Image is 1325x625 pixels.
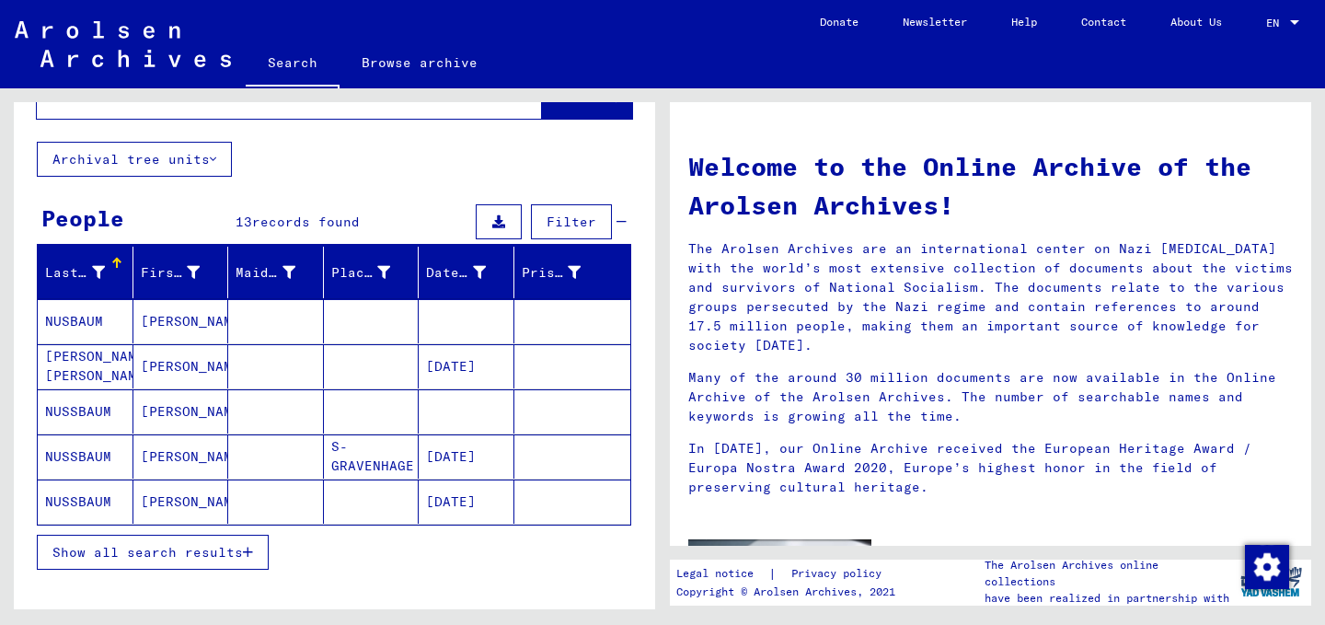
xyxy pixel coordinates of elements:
div: First Name [141,263,201,283]
mat-cell: NUSBAUM [38,299,133,343]
mat-header-cell: First Name [133,247,229,298]
p: Many of the around 30 million documents are now available in the Online Archive of the Arolsen Ar... [688,368,1293,426]
img: yv_logo.png [1237,559,1306,605]
span: 13 [236,214,252,230]
mat-cell: [PERSON_NAME] [133,344,229,388]
mat-header-cell: Place of Birth [324,247,420,298]
img: Change consent [1245,545,1289,589]
a: Browse archive [340,41,500,85]
div: First Name [141,258,228,287]
mat-header-cell: Last Name [38,247,133,298]
button: Filter [531,204,612,239]
img: Arolsen_neg.svg [15,21,231,67]
div: Place of Birth [331,263,391,283]
a: Privacy policy [777,564,904,584]
a: Search [246,41,340,88]
p: The Arolsen Archives online collections [985,557,1231,590]
button: Archival tree units [37,142,232,177]
mat-cell: [DATE] [419,434,514,479]
span: Show all search results [52,544,243,561]
div: Prisoner # [522,263,582,283]
mat-cell: [DATE] [419,344,514,388]
p: Copyright © Arolsen Archives, 2021 [676,584,904,600]
h1: Welcome to the Online Archive of the Arolsen Archives! [688,147,1293,225]
mat-cell: NUSSBAUM [38,480,133,524]
div: Maiden Name [236,258,323,287]
mat-cell: [PERSON_NAME] [PERSON_NAME] [38,344,133,388]
p: In [DATE], our Online Archive received the European Heritage Award / Europa Nostra Award 2020, Eu... [688,439,1293,497]
div: Date of Birth [426,263,486,283]
div: Date of Birth [426,258,513,287]
span: EN [1266,17,1286,29]
div: Place of Birth [331,258,419,287]
button: Show all search results [37,535,269,570]
div: Last Name [45,263,105,283]
mat-cell: S-GRAVENHAGE [324,434,420,479]
mat-cell: [PERSON_NAME] [133,480,229,524]
div: People [41,202,124,235]
mat-cell: [PERSON_NAME] [133,434,229,479]
mat-cell: [PERSON_NAME] [133,299,229,343]
mat-header-cell: Prisoner # [514,247,631,298]
div: Last Name [45,258,132,287]
mat-cell: NUSSBAUM [38,434,133,479]
span: records found [252,214,360,230]
mat-header-cell: Date of Birth [419,247,514,298]
div: | [676,564,904,584]
mat-header-cell: Maiden Name [228,247,324,298]
p: The Arolsen Archives are an international center on Nazi [MEDICAL_DATA] with the world’s most ext... [688,239,1293,355]
div: Maiden Name [236,263,295,283]
p: have been realized in partnership with [985,590,1231,607]
mat-cell: [PERSON_NAME] [133,389,229,434]
span: Filter [547,214,596,230]
mat-cell: [DATE] [419,480,514,524]
a: Legal notice [676,564,768,584]
mat-cell: NUSSBAUM [38,389,133,434]
div: Prisoner # [522,258,609,287]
